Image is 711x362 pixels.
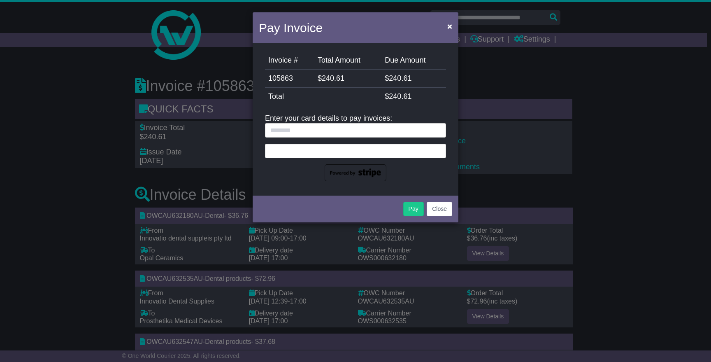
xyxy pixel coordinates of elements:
[325,164,386,182] img: powered-by-stripe.png
[381,51,446,70] td: Due Amount
[427,202,452,216] button: Close
[389,74,411,82] span: 240.61
[314,51,381,70] td: Total Amount
[259,19,323,37] h4: Pay Invoice
[314,70,381,88] td: $
[270,147,441,154] iframe: Secure card payment input frame
[381,88,446,106] td: $
[265,51,314,70] td: Invoice #
[389,92,411,100] span: 240.61
[447,21,452,31] span: ×
[265,114,446,181] div: Enter your card details to pay invoices:
[265,88,381,106] td: Total
[322,74,344,82] span: 240.61
[403,202,424,216] button: Pay
[265,70,314,88] td: 105863
[381,70,446,88] td: $
[443,18,456,35] button: Close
